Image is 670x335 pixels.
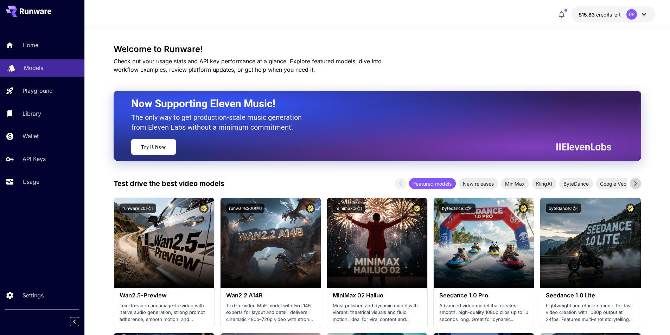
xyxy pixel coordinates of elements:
button: $15.83146PP [572,6,655,22]
div: PP [626,9,637,20]
p: Text-to-video MoE model with two 14B experts for layout and detail; delivers cinematic 480p–720p ... [226,302,315,323]
h3: Welcome to Runware! [114,44,641,54]
button: runware:201@1 [120,204,156,213]
p: Settings [23,291,44,299]
span: MiniMax [501,180,529,187]
div: MiniMax [501,178,529,189]
div: $15.83146 [579,11,621,18]
button: Collapse sidebar [70,317,79,326]
p: Test drive the best video models [114,178,224,189]
span: Featured models [409,180,456,187]
p: Library [23,109,41,118]
button: runware:200@6 [226,204,264,213]
p: API Keys [23,155,46,163]
div: New releases [459,178,498,189]
img: alt [327,198,427,288]
p: Playground [23,86,53,95]
p: Usage [23,178,39,186]
p: Lightweight and efficient model for fast video creation with 1080p output at 24fps. Features mult... [546,302,635,323]
span: ByteDance [559,180,593,187]
button: minimax:3@1 [333,204,365,213]
img: alt [114,198,214,288]
button: Certified Model – Vetted for best performance and includes a commercial license. [626,204,635,213]
span: Check out your usage stats and API key performance at a glance. Explore featured models, dive int... [114,58,382,73]
span: Google Veo [596,180,631,187]
span: credits left [596,12,621,18]
span: New releases [459,180,498,187]
button: Certified Model – Vetted for best performance and includes a commercial license. [306,204,315,213]
div: Collapse sidebar [75,315,84,328]
p: Advanced video model that creates smooth, high-quality 1080p clips up to 10 seconds long. Great f... [439,302,528,323]
div: KlingAI [532,178,556,189]
h2: Now Supporting Eleven Music! [131,97,606,110]
p: Home [23,41,38,49]
button: bytedance:1@1 [546,204,581,213]
h3: Seedance 1.0 Pro [439,292,528,299]
h3: Seedance 1.0 Lite [546,292,635,299]
button: bytedance:2@1 [439,204,476,213]
button: Certified Model – Vetted for best performance and includes a commercial license. [199,204,209,213]
div: Google Veo [596,178,631,189]
div: ByteDance [559,178,593,189]
button: Certified Model – Vetted for best performance and includes a commercial license. [412,204,422,213]
p: Wallet [23,132,39,140]
h3: Wan2.5-Preview [120,292,209,299]
h3: Wan2.2 A14B [226,292,315,299]
div: Featured models [409,178,456,189]
p: Text-to-video and image-to-video with native audio generation, strong prompt adherence, smooth mo... [120,302,209,323]
p: Models [24,64,43,72]
span: $15.83 [579,12,596,18]
h3: MiniMax 02 Hailuo [333,292,422,299]
img: alt [434,198,534,288]
p: Most polished and dynamic model with vibrant, theatrical visuals and fluid motion. Ideal for vira... [333,302,422,323]
span: KlingAI [532,180,556,187]
p: The only way to get production-scale music generation from Eleven Labs without a minimum commitment. [131,112,307,132]
img: alt [540,198,640,288]
a: Try It Now [131,139,176,155]
img: alt [221,198,321,288]
button: Certified Model – Vetted for best performance and includes a commercial license. [519,204,528,213]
